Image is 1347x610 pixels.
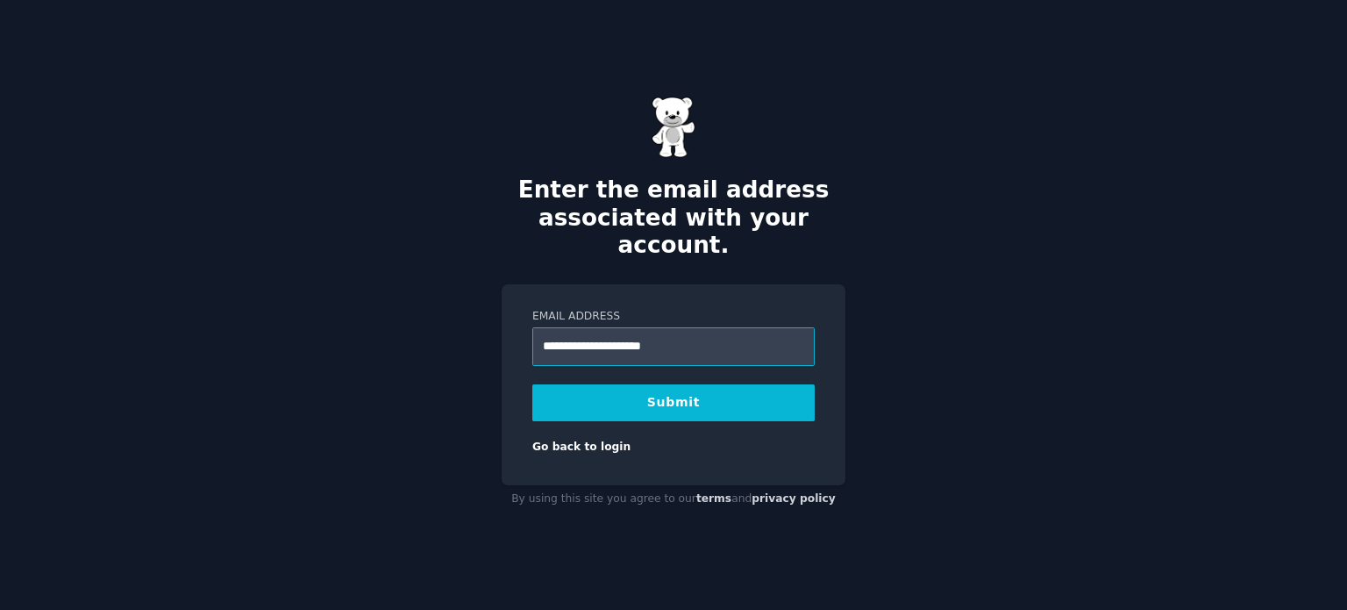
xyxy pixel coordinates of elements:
[532,441,631,453] a: Go back to login
[652,97,695,158] img: Gummy Bear
[502,176,845,260] h2: Enter the email address associated with your account.
[696,492,731,505] a: terms
[532,309,815,325] label: Email Address
[752,492,836,505] a: privacy policy
[532,384,815,421] button: Submit
[502,485,845,513] div: By using this site you agree to our and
